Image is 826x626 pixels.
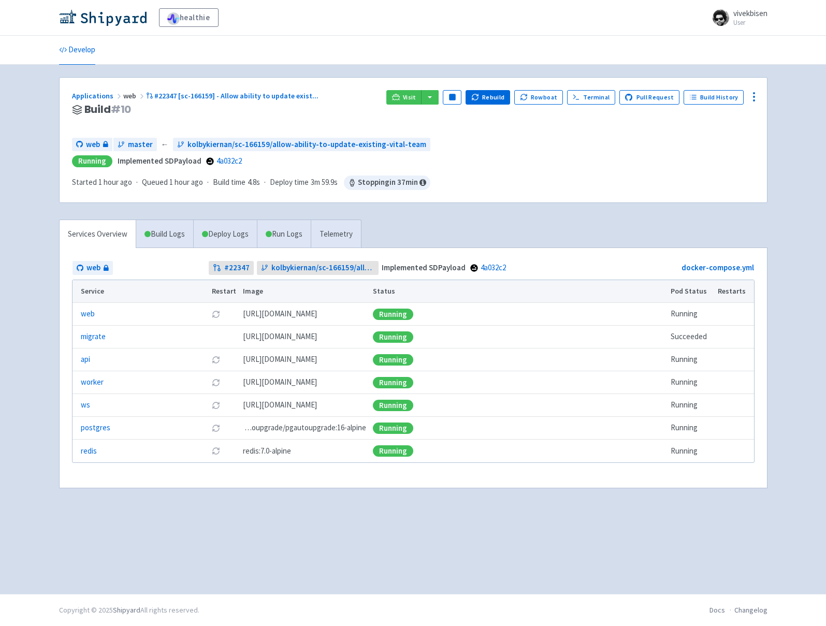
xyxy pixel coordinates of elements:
[667,440,714,462] td: Running
[243,422,366,434] span: pgautoupgrade/pgautoupgrade:16-alpine
[142,177,203,187] span: Queued
[123,91,146,100] span: web
[706,9,767,26] a: vivekbisen User
[733,8,767,18] span: vivekbisen
[466,90,510,105] button: Rebuild
[682,263,754,272] a: docker-compose.yml
[619,90,680,105] a: Pull Request
[443,90,461,105] button: Pause
[161,139,169,151] span: ←
[146,91,321,100] a: #22347 [sc-166159] - Allow ability to update exist...
[514,90,563,105] button: Rowboat
[271,262,374,274] span: kolbykiernan/sc-166159/allow-ability-to-update-existing-vital-team
[154,91,318,100] span: #22347 [sc-166159] - Allow ability to update exist ...
[667,303,714,326] td: Running
[373,400,413,411] div: Running
[86,139,100,151] span: web
[81,376,104,388] a: worker
[81,331,106,343] a: migrate
[216,156,242,166] a: 4a032c2
[111,102,132,117] span: # 10
[311,177,338,188] span: 3m 59.9s
[709,605,725,615] a: Docs
[270,177,309,188] span: Deploy time
[212,310,220,318] button: Restart pod
[224,262,250,274] strong: # 22347
[257,261,379,275] a: kolbykiernan/sc-166159/allow-ability-to-update-existing-vital-team
[243,399,317,411] span: [DOMAIN_NAME][URL]
[369,280,667,303] th: Status
[239,280,369,303] th: Image
[212,424,220,432] button: Restart pod
[481,263,506,272] a: 4a032c2
[73,261,113,275] a: web
[169,177,203,187] time: 1 hour ago
[212,378,220,387] button: Restart pod
[72,176,430,190] div: · · ·
[73,280,209,303] th: Service
[243,376,317,388] span: [DOMAIN_NAME][URL]
[118,156,201,166] strong: Implemented SDPayload
[60,220,136,249] a: Services Overview
[248,177,260,188] span: 4.8s
[667,280,714,303] th: Pod Status
[159,8,219,27] a: healthie
[257,220,311,249] a: Run Logs
[209,261,254,275] a: #22347
[136,220,193,249] a: Build Logs
[187,139,426,151] span: kolbykiernan/sc-166159/allow-ability-to-update-existing-vital-team
[667,371,714,394] td: Running
[344,176,430,190] span: Stopping in 37 min
[81,308,95,320] a: web
[667,394,714,417] td: Running
[72,91,123,100] a: Applications
[81,445,97,457] a: redis
[311,220,361,249] a: Telemetry
[373,423,413,434] div: Running
[86,262,100,274] span: web
[193,220,257,249] a: Deploy Logs
[81,399,90,411] a: ws
[684,90,744,105] a: Build History
[243,331,317,343] span: [DOMAIN_NAME][URL]
[173,138,430,152] a: kolbykiernan/sc-166159/allow-ability-to-update-existing-vital-team
[113,138,157,152] a: master
[734,605,767,615] a: Changelog
[98,177,132,187] time: 1 hour ago
[72,155,112,167] div: Running
[714,280,753,303] th: Restarts
[403,93,416,101] span: Visit
[72,177,132,187] span: Started
[373,309,413,320] div: Running
[373,354,413,366] div: Running
[213,177,245,188] span: Build time
[59,605,199,616] div: Copyright © 2025 All rights reserved.
[59,9,147,26] img: Shipyard logo
[373,331,413,343] div: Running
[113,605,140,615] a: Shipyard
[212,447,220,455] button: Restart pod
[243,308,317,320] span: [DOMAIN_NAME][URL]
[209,280,240,303] th: Restart
[667,348,714,371] td: Running
[212,356,220,364] button: Restart pod
[81,354,90,366] a: api
[84,104,132,115] span: Build
[373,445,413,457] div: Running
[667,326,714,348] td: Succeeded
[81,422,110,434] a: postgres
[59,36,95,65] a: Develop
[567,90,615,105] a: Terminal
[243,354,317,366] span: [DOMAIN_NAME][URL]
[128,139,153,151] span: master
[243,445,291,457] span: redis:7.0-alpine
[72,138,112,152] a: web
[373,377,413,388] div: Running
[382,263,466,272] strong: Implemented SDPayload
[386,90,422,105] a: Visit
[733,19,767,26] small: User
[212,401,220,410] button: Restart pod
[667,417,714,440] td: Running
